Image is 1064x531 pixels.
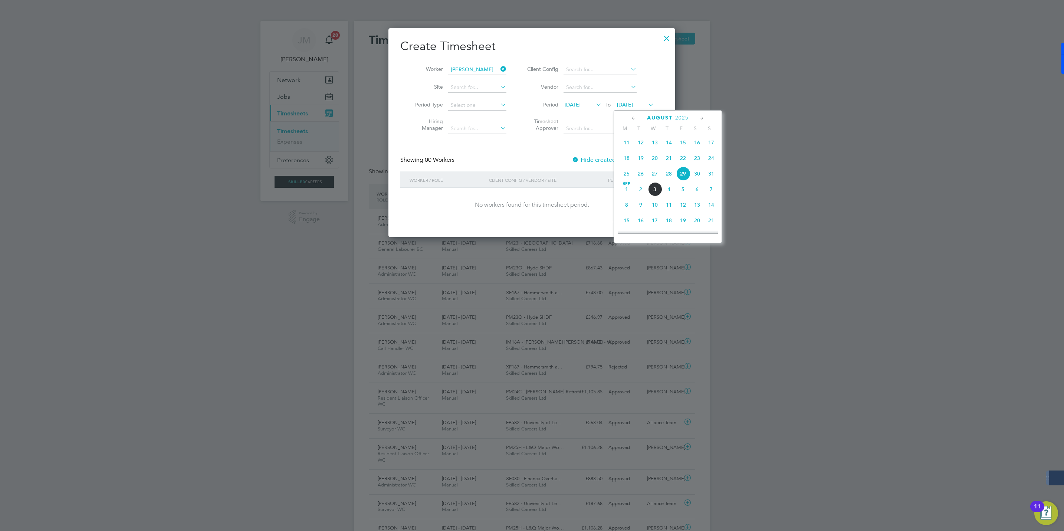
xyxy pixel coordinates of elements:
div: No workers found for this timesheet period. [408,201,656,209]
span: 26 [634,167,648,181]
span: 1 [620,182,634,196]
span: W [646,125,660,132]
span: 6 [690,182,704,196]
span: 23 [690,151,704,165]
span: 21 [704,213,718,227]
div: Client Config / Vendor / Site [487,171,606,189]
label: Vendor [525,83,558,90]
span: 31 [704,167,718,181]
span: [DATE] [565,101,581,108]
label: Site [410,83,443,90]
span: M [618,125,632,132]
span: T [660,125,674,132]
span: S [702,125,716,132]
span: 18 [662,213,676,227]
span: 23 [634,229,648,243]
span: 4 [662,182,676,196]
span: 24 [648,229,662,243]
span: 2025 [675,115,689,121]
span: 15 [676,135,690,150]
span: F [674,125,688,132]
div: Worker / Role [408,171,487,189]
span: 25 [620,167,634,181]
span: 22 [676,151,690,165]
input: Search for... [564,124,637,134]
span: 22 [620,229,634,243]
span: 18 [620,151,634,165]
button: Open Resource Center, 11 new notifications [1034,501,1058,525]
span: 20 [690,213,704,227]
span: 28 [704,229,718,243]
label: Client Config [525,66,558,72]
span: 11 [662,198,676,212]
span: 13 [690,198,704,212]
span: 28 [662,167,676,181]
span: 00 Workers [425,156,454,164]
span: 3 [648,182,662,196]
label: Worker [410,66,443,72]
input: Select one [448,100,506,111]
div: Showing [400,156,456,164]
span: 11 [620,135,634,150]
label: Period [525,101,558,108]
label: Timesheet Approver [525,118,558,131]
span: 8 [620,198,634,212]
span: 9 [634,198,648,212]
span: 27 [690,229,704,243]
span: 5 [676,182,690,196]
span: 16 [690,135,704,150]
span: 21 [662,151,676,165]
span: S [688,125,702,132]
span: To [603,100,613,109]
span: 12 [676,198,690,212]
label: Period Type [410,101,443,108]
span: 29 [676,167,690,181]
span: 17 [704,135,718,150]
span: 15 [620,213,634,227]
span: 20 [648,151,662,165]
div: Period [606,171,656,189]
span: 12 [634,135,648,150]
div: 11 [1034,507,1041,516]
input: Search for... [448,65,506,75]
span: 7 [704,182,718,196]
label: Hiring Manager [410,118,443,131]
label: Hide created timesheets [572,156,647,164]
input: Search for... [448,82,506,93]
span: August [647,115,673,121]
span: [DATE] [617,101,633,108]
span: 19 [634,151,648,165]
input: Search for... [564,65,637,75]
span: 26 [676,229,690,243]
span: 24 [704,151,718,165]
span: 19 [676,213,690,227]
span: 16 [634,213,648,227]
span: 30 [690,167,704,181]
span: 14 [662,135,676,150]
span: 17 [648,213,662,227]
span: 10 [648,198,662,212]
span: T [632,125,646,132]
input: Search for... [448,124,506,134]
span: Sep [620,182,634,186]
h2: Create Timesheet [400,39,663,54]
span: 13 [648,135,662,150]
span: 25 [662,229,676,243]
input: Search for... [564,82,637,93]
span: 2 [634,182,648,196]
span: 14 [704,198,718,212]
span: 27 [648,167,662,181]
